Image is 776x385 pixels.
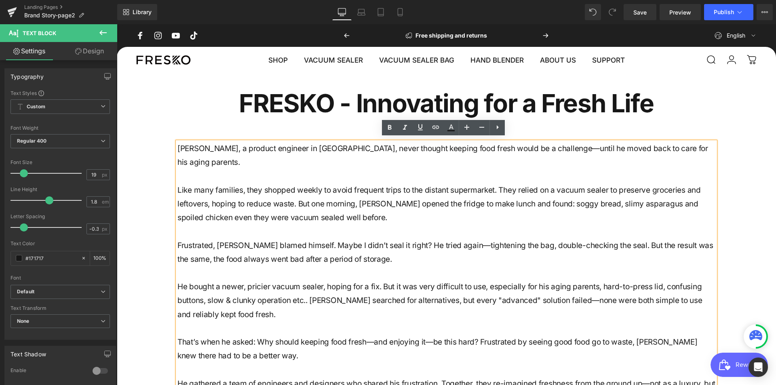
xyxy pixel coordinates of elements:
span: English [610,8,628,15]
button: SUPPORT [467,27,516,44]
span: Preview [669,8,691,17]
p: [PERSON_NAME], a product engineer in [GEOGRAPHIC_DATA], never thought keeping food fresh would be... [61,118,599,145]
b: Custom [27,103,45,110]
a: Design [60,42,119,60]
div: Line Height [11,187,110,192]
span: em [102,199,109,204]
a: Mobile [390,4,410,20]
div: Font Size [11,160,110,165]
button: Undo [585,4,601,20]
a: Preview [660,4,701,20]
a: ABOUT US [415,27,467,44]
div: Text Transform [11,305,110,311]
i: Default [17,288,34,295]
div: Text Shadow [11,346,46,358]
a: VACUUM SEALER [179,27,254,44]
div: Font Weight [11,125,110,131]
div: Font [11,275,110,281]
nav: Primary [143,27,516,44]
span: px [102,172,109,177]
div: Letter Spacing [11,214,110,219]
p: Like many families, they shopped weekly to avoid frequent trips to the distant supermarket. They ... [61,159,599,201]
div: Open Intercom Messenger [749,358,768,377]
div: Text Styles [11,90,110,96]
span: Text Block [23,30,56,36]
button: SHOP [143,27,179,44]
button: Redo [604,4,620,20]
a: VACUUM SEALER BAG [254,27,346,44]
span: Save [633,8,647,17]
iframe: Button to open loyalty program pop-up [594,328,651,353]
a: Landing Pages [24,4,117,11]
button: More [757,4,773,20]
b: None [17,318,30,324]
p: Frustrated, [PERSON_NAME] blamed himself. Maybe I didn’t seal it right? He tried again—tightening... [61,215,599,242]
p: He bought a newer, pricier vacuum sealer, hoping for a fix. But it was very difficult to use, esp... [61,256,599,297]
div: Enable [11,367,84,376]
span: Library [133,8,152,16]
p: He gathered a team of engineers and designers who shared his frustration. Together, they re-imagi... [61,353,599,380]
a: Laptop [352,4,371,20]
b: Regular 400 [17,138,47,144]
span: Brand Story-page2 [24,12,75,19]
p: That’s when he asked: Why should keeping food fresh—and enjoying it—be this hard? Frustrated by s... [61,311,599,339]
button: Publish [704,4,753,20]
div: Typography [11,69,44,80]
div: Text Color [11,241,110,246]
a: New Library [117,4,157,20]
div: % [90,251,110,265]
a: HAND BLENDER [346,27,415,44]
a: Tablet [371,4,390,20]
strong: Free shipping and returns [299,8,370,15]
span: px [102,226,109,231]
input: Color [25,254,77,263]
a: Desktop [332,4,352,20]
a: 0 items [626,27,644,44]
span: Publish [714,9,734,15]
